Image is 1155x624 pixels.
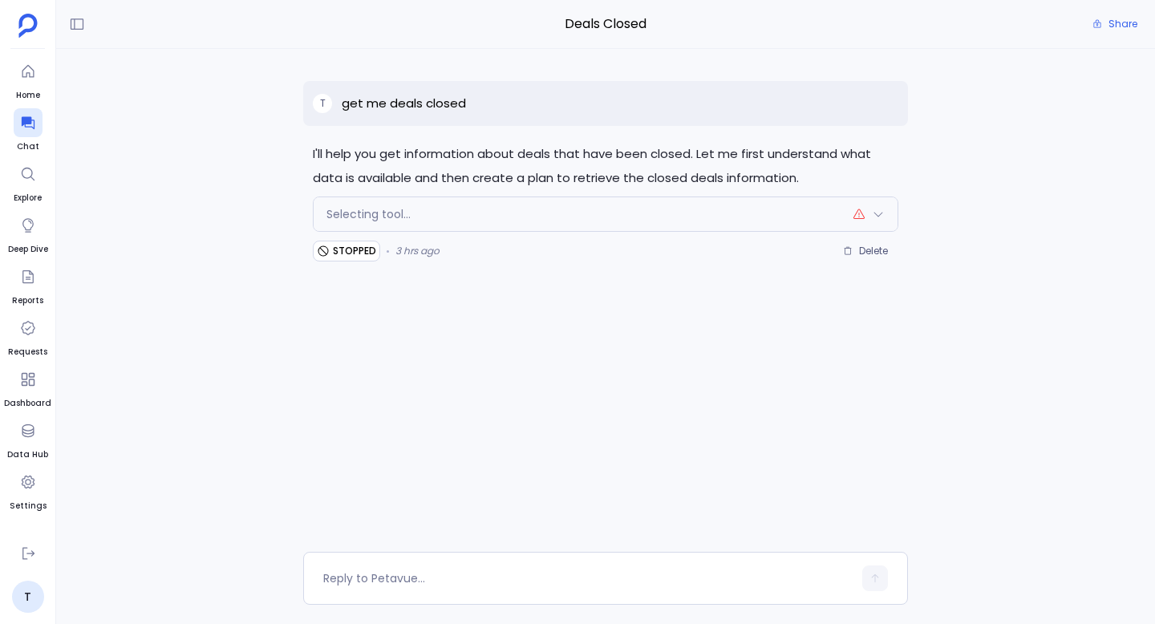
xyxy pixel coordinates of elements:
[14,140,43,153] span: Chat
[320,97,326,110] span: T
[7,416,48,461] a: Data Hub
[303,14,908,34] span: Deals Closed
[10,500,47,513] span: Settings
[14,160,43,205] a: Explore
[8,243,48,256] span: Deep Dive
[12,294,43,307] span: Reports
[18,14,38,38] img: petavue logo
[333,245,376,257] span: STOPPED
[14,192,43,205] span: Explore
[833,239,898,263] button: Delete
[4,365,51,410] a: Dashboard
[395,245,440,257] span: 3 hrs ago
[14,108,43,153] a: Chat
[14,89,43,102] span: Home
[8,346,47,359] span: Requests
[326,206,411,222] span: Selecting tool...
[4,397,51,410] span: Dashboard
[7,448,48,461] span: Data Hub
[342,94,466,113] p: get me deals closed
[14,57,43,102] a: Home
[1108,18,1137,30] span: Share
[10,468,47,513] a: Settings
[12,581,44,613] a: T
[12,262,43,307] a: Reports
[8,314,47,359] a: Requests
[313,142,898,190] p: I'll help you get information about deals that have been closed. Let me first understand what dat...
[859,245,888,257] span: Delete
[8,211,48,256] a: Deep Dive
[1083,13,1147,35] button: Share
